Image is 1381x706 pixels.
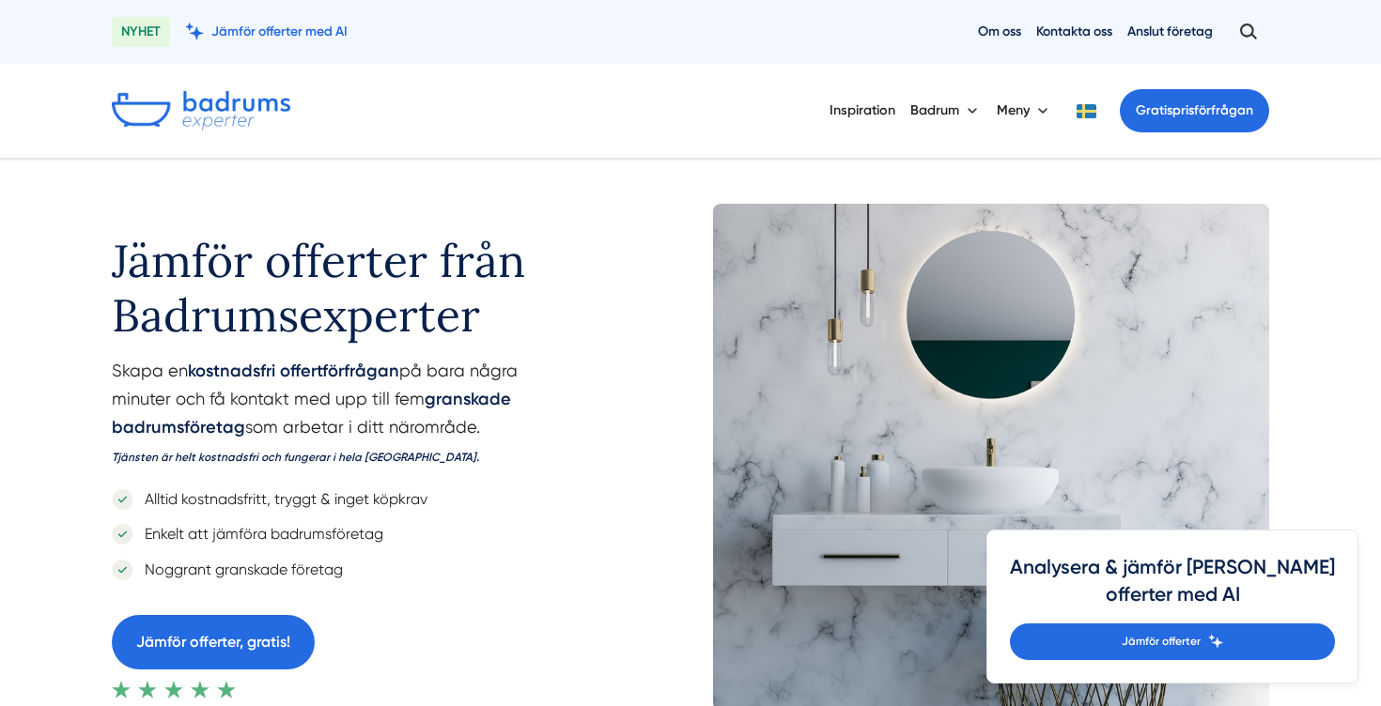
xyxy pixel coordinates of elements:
a: Kontakta oss [1036,23,1112,40]
span: NYHET [112,17,170,47]
span: Jämför offerter med AI [211,23,348,40]
a: Jämför offerter [1010,623,1335,660]
p: Enkelt att jämföra badrumsföretag [133,522,383,545]
a: Inspiration [830,86,895,134]
button: Badrum [910,86,982,135]
p: Skapa en på bara några minuter och få kontakt med upp till fem som arbetar i ditt närområde. [112,357,593,478]
h4: Analysera & jämför [PERSON_NAME] offerter med AI [1010,553,1335,623]
p: Noggrant granskade företag [133,558,343,581]
a: Jämför offerter med AI [185,23,348,40]
strong: kostnadsfri offertförfrågan [188,361,399,381]
i: Tjänsten är helt kostnadsfri och fungerar i hela [GEOGRAPHIC_DATA]. [112,451,479,464]
a: Anslut företag [1127,23,1213,40]
h1: Jämför offerter från Badrumsexperter [112,204,593,357]
a: Gratisprisförfrågan [1120,89,1269,132]
a: Om oss [978,23,1021,40]
span: Gratis [1136,102,1172,118]
button: Meny [997,86,1052,135]
a: Jämför offerter, gratis! [112,615,315,668]
p: Alltid kostnadsfritt, tryggt & inget köpkrav [133,487,427,511]
button: Öppna sök [1228,15,1269,49]
span: Jämför offerter [1122,633,1201,651]
img: Badrumsexperter.se logotyp [112,91,290,130]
